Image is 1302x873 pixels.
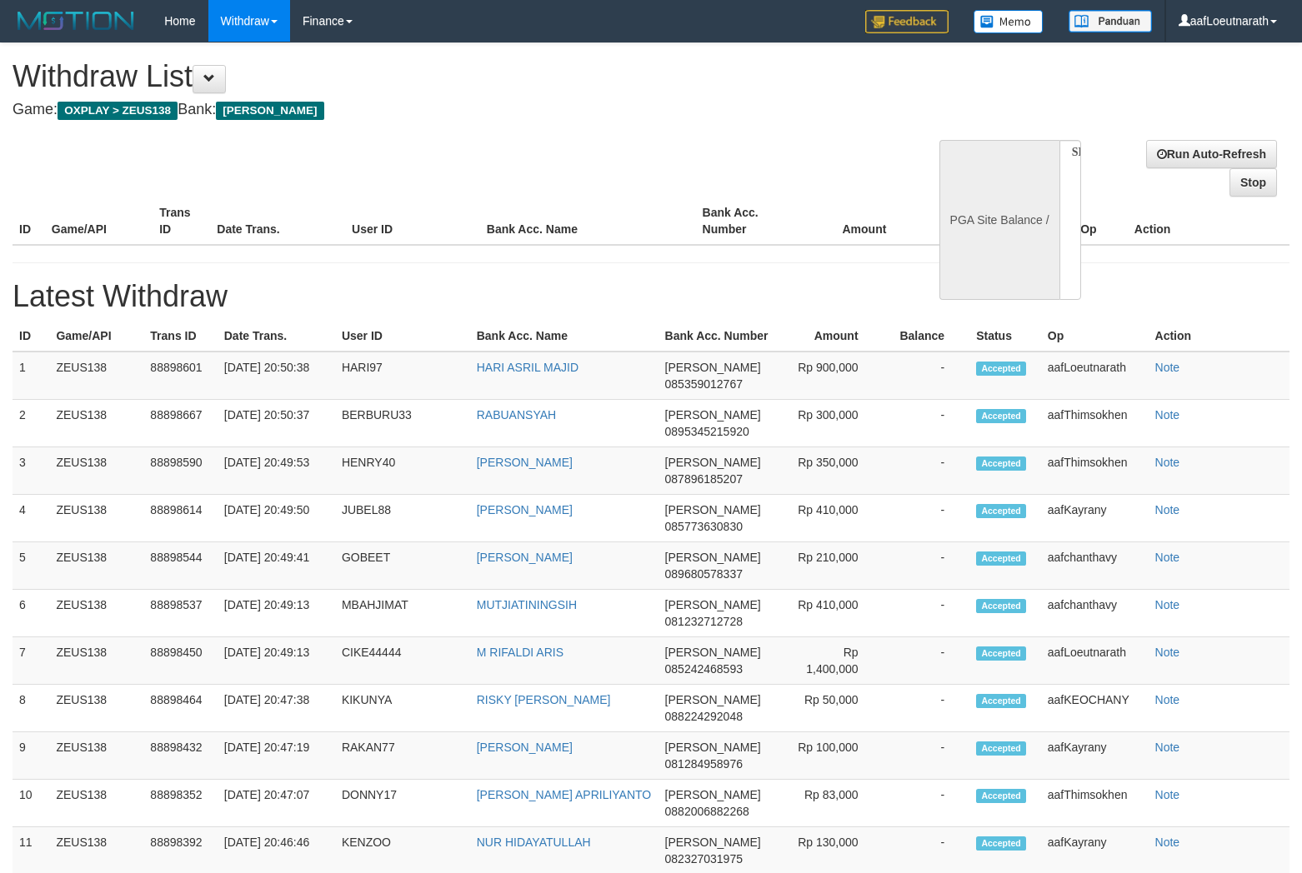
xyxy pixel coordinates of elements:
a: Note [1155,408,1180,422]
img: Button%20Memo.svg [974,10,1044,33]
a: [PERSON_NAME] [477,503,573,516]
th: Bank Acc. Name [480,197,696,245]
td: 9 [13,732,49,780]
td: 88898667 [143,400,217,447]
a: [PERSON_NAME] [477,456,573,469]
td: 88898352 [143,780,217,827]
th: Date Trans. [210,197,345,245]
td: 6 [13,590,49,637]
img: Feedback.jpg [865,10,949,33]
span: [PERSON_NAME] [665,693,761,706]
a: Note [1155,741,1180,754]
td: [DATE] 20:49:53 [218,447,335,495]
span: 088224292048 [665,710,743,723]
td: ZEUS138 [49,590,143,637]
td: 5 [13,542,49,590]
td: 1 [13,352,49,400]
th: User ID [335,321,470,352]
td: Rp 300,000 [782,400,884,447]
td: - [884,495,970,542]
a: Note [1155,456,1180,469]
span: 089680578337 [665,567,743,581]
th: Balance [911,197,1010,245]
td: Rp 350,000 [782,447,884,495]
td: aafchanthavy [1041,590,1149,637]
td: [DATE] 20:47:38 [218,685,335,732]
span: Accepted [976,551,1026,566]
td: ZEUS138 [49,685,143,732]
td: GOBEET [335,542,470,590]
td: Rp 50,000 [782,685,884,732]
td: KIKUNYA [335,685,470,732]
td: [DATE] 20:49:50 [218,495,335,542]
span: [PERSON_NAME] [665,456,761,469]
a: RISKY [PERSON_NAME] [477,693,611,706]
a: Note [1155,693,1180,706]
td: - [884,542,970,590]
td: - [884,685,970,732]
a: [PERSON_NAME] APRILIYANTO [477,788,652,801]
h4: Game: Bank: [13,102,851,118]
a: [PERSON_NAME] [477,741,573,754]
th: ID [13,197,45,245]
td: aafThimsokhen [1041,447,1149,495]
span: 085242468593 [665,662,743,676]
td: Rp 83,000 [782,780,884,827]
a: RABUANSYAH [477,408,556,422]
td: Rp 410,000 [782,590,884,637]
span: [PERSON_NAME] [665,788,761,801]
div: PGA Site Balance / [939,140,1059,300]
span: [PERSON_NAME] [216,102,323,120]
td: 88898450 [143,637,217,685]
a: M RIFALDI ARIS [477,646,563,659]
a: Stop [1229,168,1277,197]
td: aafLoeutnarath [1041,352,1149,400]
a: MUTJIATININGSIH [477,598,577,611]
span: Accepted [976,599,1026,613]
td: 4 [13,495,49,542]
span: 0895345215920 [665,425,749,438]
img: MOTION_logo.png [13,8,139,33]
span: [PERSON_NAME] [665,836,761,849]
th: Bank Acc. Name [470,321,659,352]
a: Note [1155,361,1180,374]
span: Accepted [976,409,1026,423]
td: HARI97 [335,352,470,400]
td: [DATE] 20:47:19 [218,732,335,780]
td: 10 [13,780,49,827]
span: [PERSON_NAME] [665,408,761,422]
a: HARI ASRIL MAJID [477,361,578,374]
span: [PERSON_NAME] [665,361,761,374]
td: 88898614 [143,495,217,542]
td: - [884,780,970,827]
td: 7 [13,637,49,685]
th: Date Trans. [218,321,335,352]
td: [DATE] 20:49:13 [218,637,335,685]
td: HENRY40 [335,447,470,495]
a: Note [1155,503,1180,516]
td: MBAHJIMAT [335,590,470,637]
td: BERBURU33 [335,400,470,447]
td: - [884,447,970,495]
a: Note [1155,646,1180,659]
span: 087896185207 [665,472,743,486]
td: ZEUS138 [49,400,143,447]
th: Op [1041,321,1149,352]
td: ZEUS138 [49,495,143,542]
span: 081284958976 [665,757,743,771]
a: Run Auto-Refresh [1146,140,1277,168]
td: Rp 900,000 [782,352,884,400]
span: Accepted [976,836,1026,851]
span: 085773630830 [665,520,743,533]
td: aafKayrany [1041,495,1149,542]
a: Note [1155,788,1180,801]
td: 88898601 [143,352,217,400]
span: Accepted [976,694,1026,708]
td: Rp 210,000 [782,542,884,590]
th: Balance [884,321,970,352]
td: [DATE] 20:47:07 [218,780,335,827]
a: NUR HIDAYATULLAH [477,836,591,849]
td: 88898464 [143,685,217,732]
span: 081232712728 [665,615,743,628]
td: 3 [13,447,49,495]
